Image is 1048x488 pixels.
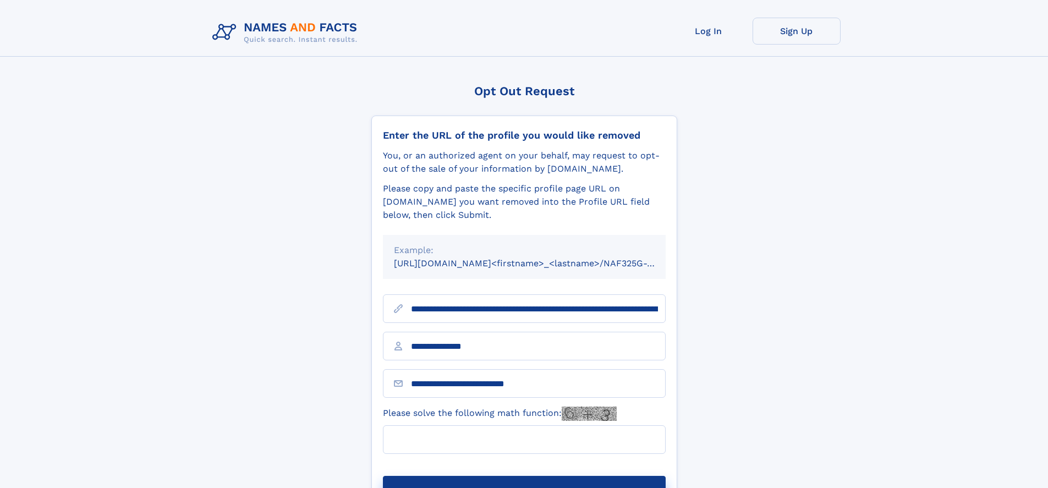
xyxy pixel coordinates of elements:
a: Sign Up [753,18,841,45]
label: Please solve the following math function: [383,407,617,421]
a: Log In [665,18,753,45]
div: Please copy and paste the specific profile page URL on [DOMAIN_NAME] you want removed into the Pr... [383,182,666,222]
div: Opt Out Request [371,84,677,98]
img: Logo Names and Facts [208,18,366,47]
div: Enter the URL of the profile you would like removed [383,129,666,141]
div: You, or an authorized agent on your behalf, may request to opt-out of the sale of your informatio... [383,149,666,176]
small: [URL][DOMAIN_NAME]<firstname>_<lastname>/NAF325G-xxxxxxxx [394,258,687,268]
div: Example: [394,244,655,257]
